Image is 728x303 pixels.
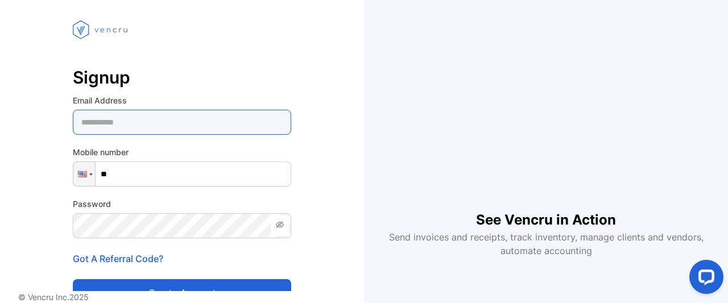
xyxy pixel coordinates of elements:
div: United States: + 1 [73,162,95,186]
label: Email Address [73,94,291,106]
label: Mobile number [73,146,291,158]
p: Got A Referral Code? [73,252,291,265]
h1: See Vencru in Action [476,192,616,230]
p: Signup [73,64,291,91]
iframe: LiveChat chat widget [680,255,728,303]
iframe: YouTube video player [400,45,692,192]
p: Send invoices and receipts, track inventory, manage clients and vendors, automate accounting [382,230,710,258]
label: Password [73,198,291,210]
